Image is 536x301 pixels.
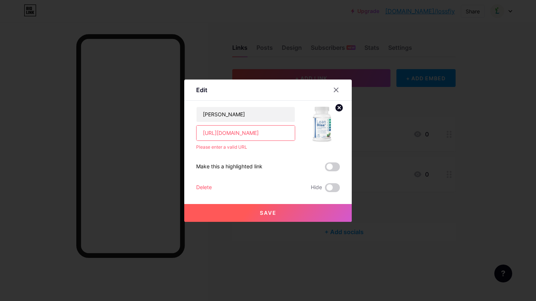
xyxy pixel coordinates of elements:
[196,144,295,150] div: Please enter a valid URL
[311,183,322,192] span: Hide
[197,126,295,140] input: URL
[260,210,277,216] span: Save
[197,107,295,122] input: Title
[304,107,340,142] img: link_thumbnail
[184,204,352,222] button: Save
[196,162,262,171] div: Make this a highlighted link
[196,183,212,192] div: Delete
[196,85,207,94] div: Edit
